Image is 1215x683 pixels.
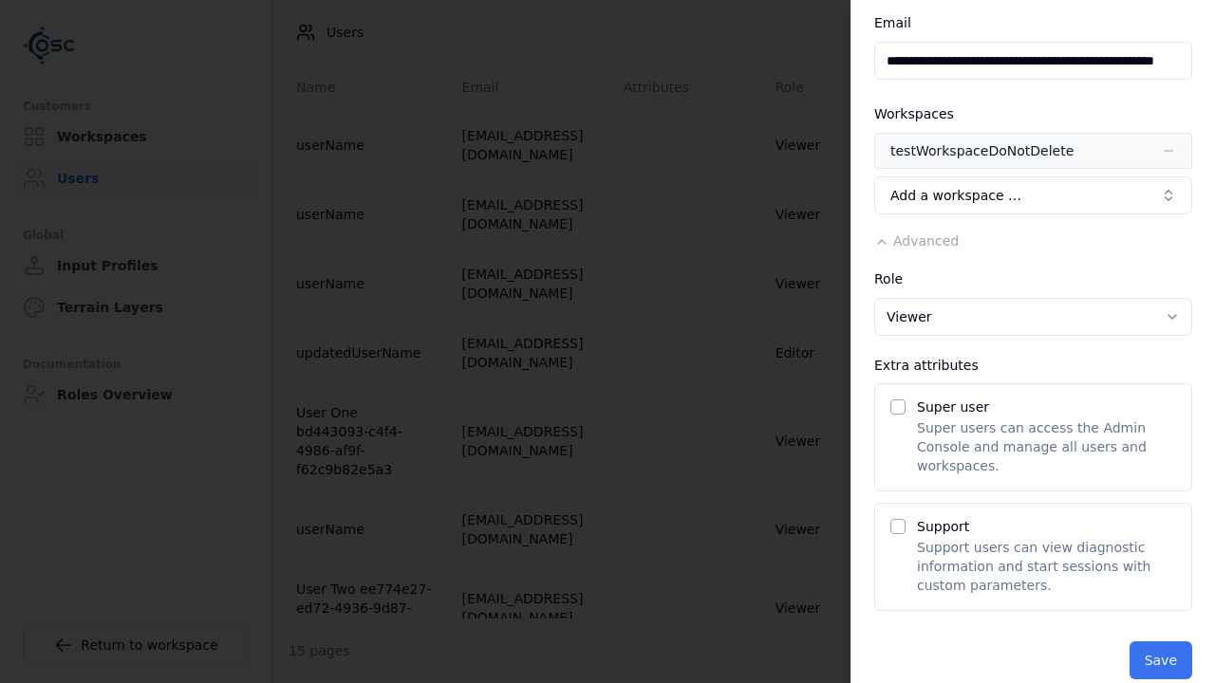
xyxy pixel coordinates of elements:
span: Add a workspace … [890,186,1021,205]
label: Email [874,15,911,30]
p: Super users can access the Admin Console and manage all users and workspaces. [917,418,1176,475]
button: Advanced [874,231,959,250]
p: Support users can view diagnostic information and start sessions with custom parameters. [917,538,1176,595]
button: Save [1130,641,1192,679]
div: testWorkspaceDoNotDelete [890,141,1074,160]
span: Advanced [893,233,959,249]
div: Extra attributes [874,359,1192,372]
label: Support [917,519,969,534]
label: Role [874,271,903,286]
label: Workspaces [874,106,954,121]
label: Super user [917,399,989,415]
